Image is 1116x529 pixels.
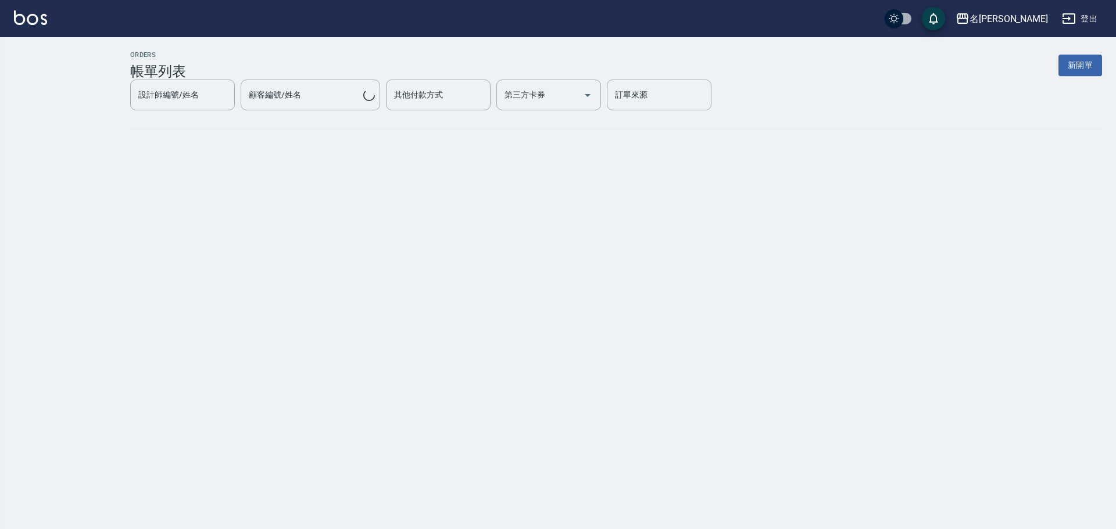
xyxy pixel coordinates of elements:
button: 登出 [1057,8,1102,30]
div: 名[PERSON_NAME] [970,12,1048,26]
h2: ORDERS [130,51,186,59]
button: Open [578,86,597,105]
button: 名[PERSON_NAME] [951,7,1053,31]
button: save [922,7,945,30]
button: 新開單 [1058,55,1102,76]
h3: 帳單列表 [130,63,186,80]
img: Logo [14,10,47,25]
a: 新開單 [1058,59,1102,70]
